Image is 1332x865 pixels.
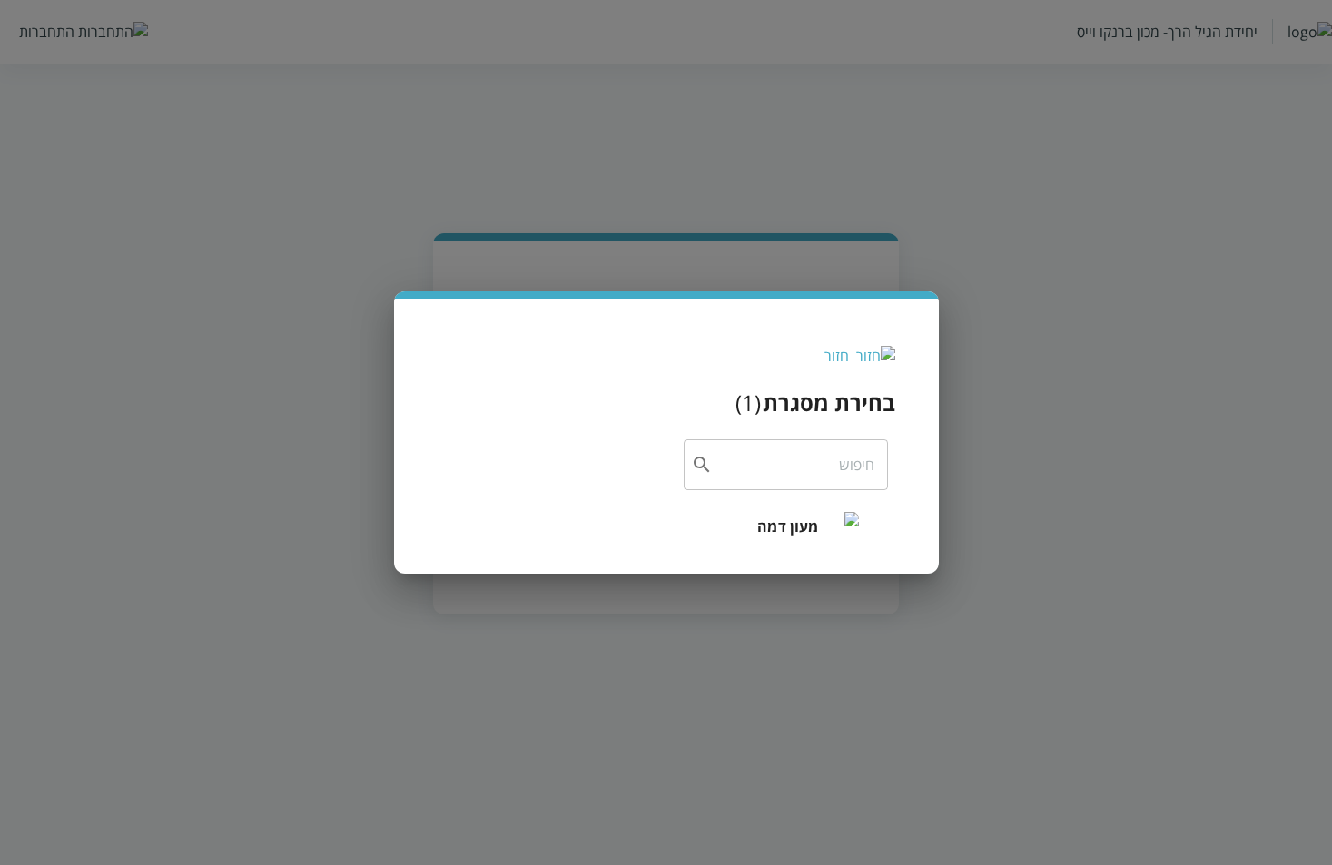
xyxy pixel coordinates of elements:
img: מעון דמה [830,512,859,541]
img: חזור [856,346,895,366]
div: ( 1 ) [735,388,761,418]
input: חיפוש [713,439,875,490]
div: חזור [824,346,849,366]
span: מעון דמה [757,516,818,537]
h3: בחירת מסגרת [763,388,895,418]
